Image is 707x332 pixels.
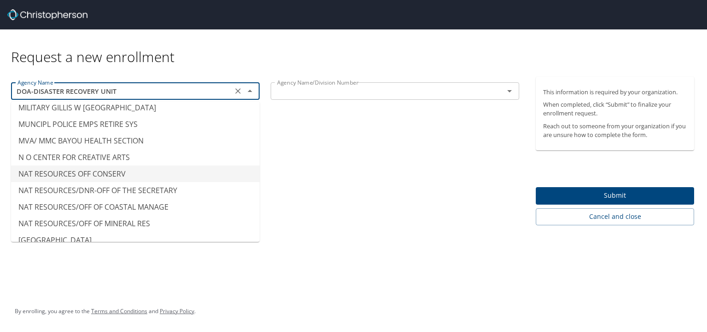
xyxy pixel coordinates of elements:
div: By enrolling, you agree to the and . [15,300,196,323]
button: Cancel and close [536,208,694,225]
li: MUNCIPL POLICE EMPS RETIRE SYS [11,116,260,132]
button: Clear [232,85,244,97]
li: N O CENTER FOR CREATIVE ARTS [11,149,260,166]
li: MILITARY GILLIS W [GEOGRAPHIC_DATA] [11,99,260,116]
li: MVA/ MMC BAYOU HEALTH SECTION [11,132,260,149]
button: Close [243,85,256,97]
button: Submit [536,187,694,205]
div: Request a new enrollment [11,29,701,66]
li: [GEOGRAPHIC_DATA] [11,232,260,248]
span: Submit [543,190,687,201]
li: NAT RESOURCES/DNR-OFF OF THE SECRETARY [11,182,260,199]
p: This information is required by your organization. [543,88,687,97]
a: Privacy Policy [160,307,194,315]
p: When completed, click “Submit” to finalize your enrollment request. [543,100,687,118]
img: cbt logo [7,9,87,20]
li: NAT RESOURCES OFF CONSERV [11,166,260,182]
span: Cancel and close [543,211,687,223]
li: NAT RESOURCES/OFF OF COASTAL MANAGE [11,199,260,215]
button: Open [503,85,516,97]
a: Terms and Conditions [91,307,147,315]
li: NAT RESOURCES/OFF OF MINERAL RES [11,215,260,232]
p: Reach out to someone from your organization if you are unsure how to complete the form. [543,122,687,139]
